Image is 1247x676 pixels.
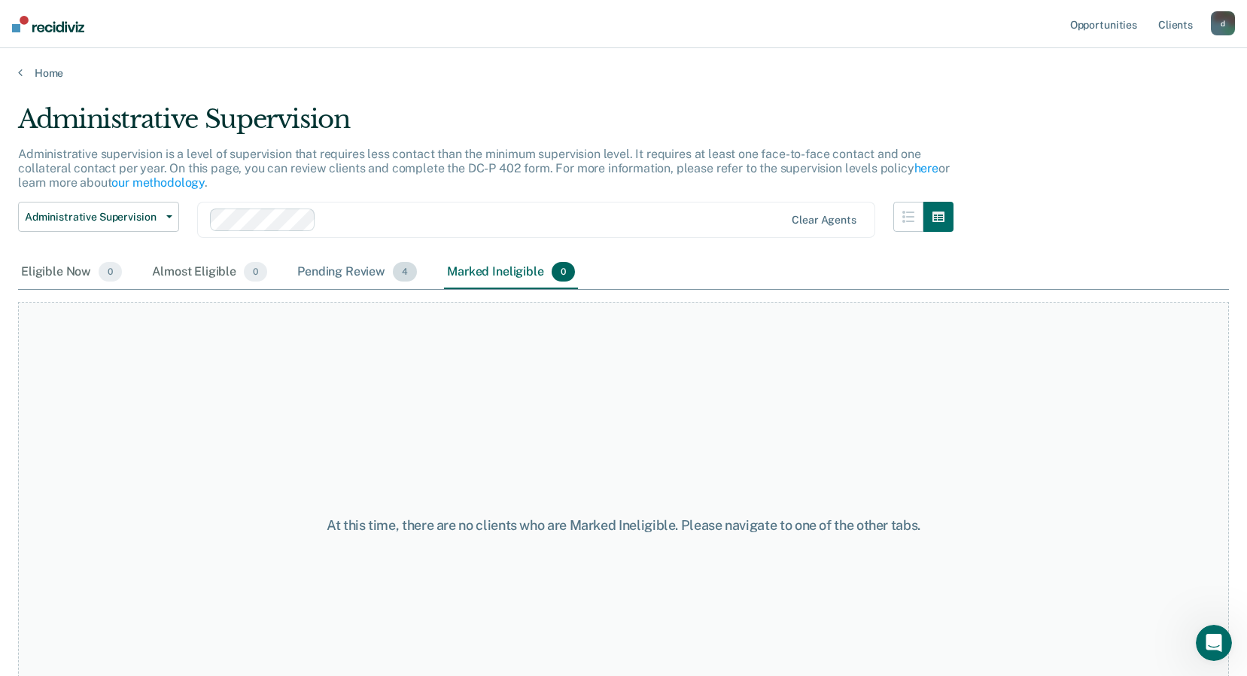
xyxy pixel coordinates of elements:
div: Almost Eligible0 [149,256,270,289]
div: Marked Ineligible0 [444,256,578,289]
span: 0 [552,262,575,282]
span: 0 [244,262,267,282]
div: Administrative Supervision [18,104,953,147]
div: Pending Review4 [294,256,420,289]
span: 4 [393,262,417,282]
img: Recidiviz [12,16,84,32]
p: Administrative supervision is a level of supervision that requires less contact than the minimum ... [18,147,950,190]
button: d [1211,11,1235,35]
button: Administrative Supervision [18,202,179,232]
div: At this time, there are no clients who are Marked Ineligible. Please navigate to one of the other... [321,517,926,534]
a: Home [18,66,1229,80]
a: our methodology [111,175,205,190]
iframe: Intercom live chat [1196,625,1232,661]
div: Clear agents [792,214,856,227]
a: here [914,161,938,175]
span: Administrative Supervision [25,211,160,224]
span: 0 [99,262,122,282]
div: Eligible Now0 [18,256,125,289]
